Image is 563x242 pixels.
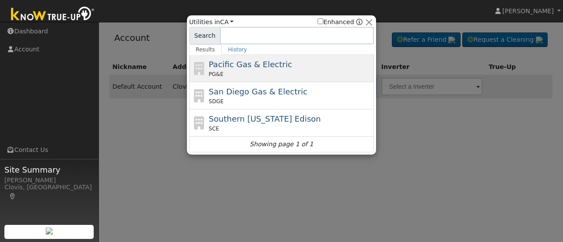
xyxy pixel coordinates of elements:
[189,18,234,27] span: Utilities in
[502,7,554,14] span: [PERSON_NAME]
[46,228,53,235] img: retrieve
[222,44,254,55] a: History
[250,140,313,149] i: Showing page 1 of 1
[189,27,220,44] span: Search
[4,183,94,201] div: Clovis, [GEOGRAPHIC_DATA]
[9,193,17,200] a: Map
[209,98,224,105] span: SDGE
[7,5,99,25] img: Know True-Up
[209,60,292,69] span: Pacific Gas & Electric
[209,87,307,96] span: San Diego Gas & Electric
[220,18,234,25] a: CA
[209,114,321,123] span: Southern [US_STATE] Edison
[318,18,362,27] span: Show enhanced providers
[4,176,94,185] div: [PERSON_NAME]
[189,44,222,55] a: Results
[318,18,354,27] label: Enhanced
[356,18,362,25] a: Enhanced Providers
[209,125,219,133] span: SCE
[318,18,323,24] input: Enhanced
[209,70,223,78] span: PG&E
[4,164,94,176] span: Site Summary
